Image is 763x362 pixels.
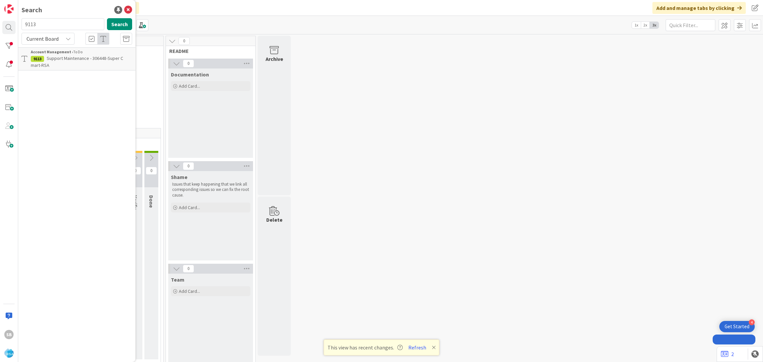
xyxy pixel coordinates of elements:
[328,343,403,351] span: This view has recent changes.
[178,37,190,45] span: 0
[107,18,132,30] button: Search
[179,204,200,210] span: Add Card...
[22,18,104,30] input: Search for title...
[169,48,247,54] span: README
[266,55,283,63] div: Archive
[172,182,249,198] p: Issues that keep happening that we link all corresponding issues so we can fix the root cause.
[266,216,282,224] div: Delete
[721,350,734,358] a: 2
[666,19,715,31] input: Quick Filter...
[632,22,641,28] span: 1x
[171,276,184,283] span: Team
[725,323,749,330] div: Get Started
[171,174,187,180] span: Shame
[179,83,200,89] span: Add Card...
[183,265,194,273] span: 0
[749,319,755,325] div: 4
[146,167,157,175] span: 0
[652,2,746,14] div: Add and manage tabs by clicking
[31,49,132,55] div: To Do
[650,22,659,28] span: 3x
[22,5,42,15] div: Search
[132,195,139,209] span: Verify
[179,288,200,294] span: Add Card...
[4,348,14,358] img: avatar
[4,330,14,339] div: SB
[171,71,209,78] span: Documentation
[26,35,59,42] span: Current Board
[406,343,429,352] button: Refresh
[31,55,123,68] span: Support Maintenance - 306448-Super C mart-RSA
[148,195,155,208] span: Done
[4,4,14,14] img: Visit kanbanzone.com
[719,321,755,332] div: Open Get Started checklist, remaining modules: 4
[130,167,141,175] span: 0
[183,60,194,68] span: 0
[183,162,194,170] span: 0
[31,56,44,62] div: 9113
[641,22,650,28] span: 2x
[18,47,135,70] a: Account Management ›To Do9113Support Maintenance - 306448-Super C mart-RSA
[31,49,73,54] b: Account Management ›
